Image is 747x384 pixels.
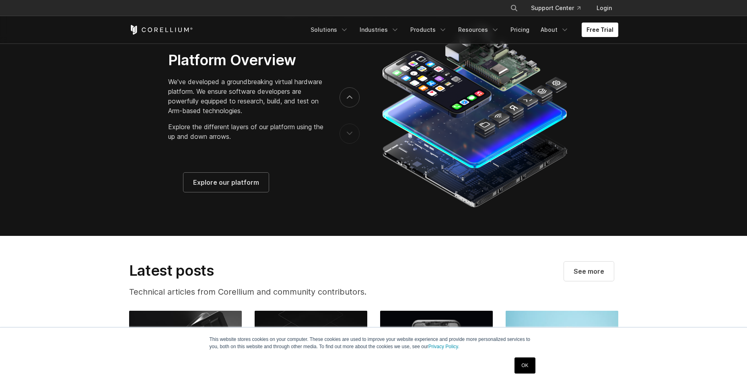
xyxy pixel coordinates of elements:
div: Navigation Menu [500,1,618,15]
a: About [536,23,574,37]
img: Complete Guide: The Ins and Outs of Automated Mobile Application Security Testing [506,311,618,381]
a: Login [590,1,618,15]
a: Pricing [506,23,534,37]
p: We've developed a groundbreaking virtual hardware platform. We ensure software developers are pow... [168,77,323,116]
button: previous [340,124,360,144]
span: Explore our platform [193,178,259,187]
img: OWASP Mobile Security Testing: How Virtual Devices Catch What Top 10 Checks Miss [380,311,493,381]
a: Free Trial [582,23,618,37]
a: Corellium Home [129,25,193,35]
a: Visit our blog [564,262,614,281]
img: Corellium_Platform_RPI_Full_470 [378,21,570,210]
button: Search [507,1,521,15]
a: Explore our platform [183,173,269,192]
img: Embedded Debugging with Arm DS IDE: Secure Tools & Techniques for App Developers [255,311,367,381]
a: Products [405,23,452,37]
img: Common Vulnerabilities and Exposures Examples in Mobile Application Testing [129,311,242,381]
p: This website stores cookies on your computer. These cookies are used to improve your website expe... [210,336,538,350]
a: Solutions [306,23,353,37]
p: Explore the different layers of our platform using the up and down arrows. [168,122,323,141]
div: Navigation Menu [306,23,618,37]
p: Technical articles from Corellium and community contributors. [129,286,403,298]
a: Privacy Policy. [428,344,459,349]
a: Resources [453,23,504,37]
a: Support Center [525,1,587,15]
h2: Latest posts [129,262,403,279]
h3: Platform Overview [168,51,323,69]
a: OK [514,357,535,374]
a: Industries [355,23,404,37]
button: next [340,87,360,107]
span: See more [574,266,604,276]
